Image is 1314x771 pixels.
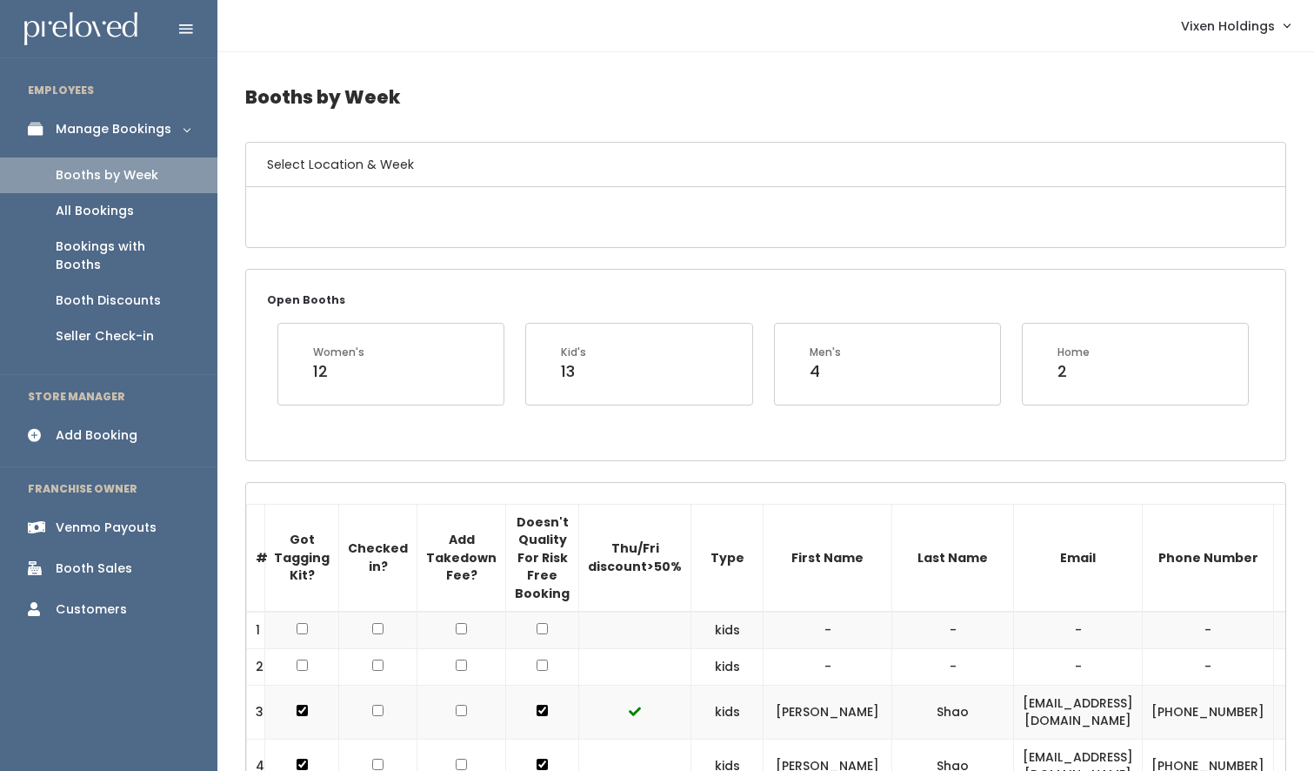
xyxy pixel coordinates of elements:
[56,166,158,184] div: Booths by Week
[1143,685,1274,739] td: [PHONE_NUMBER]
[1057,345,1090,360] div: Home
[1181,17,1275,36] span: Vixen Holdings
[313,360,364,383] div: 12
[1014,612,1143,648] td: -
[247,685,265,739] td: 3
[247,612,265,648] td: 1
[764,504,892,612] th: First Name
[1143,504,1274,612] th: Phone Number
[245,73,1286,121] h4: Booths by Week
[810,360,841,383] div: 4
[24,12,137,46] img: preloved logo
[56,519,157,537] div: Venmo Payouts
[561,345,586,360] div: Kid's
[1014,649,1143,686] td: -
[1014,685,1143,739] td: [EMAIL_ADDRESS][DOMAIN_NAME]
[313,345,364,360] div: Women's
[810,345,841,360] div: Men's
[1057,360,1090,383] div: 2
[892,612,1014,648] td: -
[764,649,892,686] td: -
[56,426,137,445] div: Add Booking
[764,612,892,648] td: -
[691,649,764,686] td: kids
[56,292,161,310] div: Booth Discounts
[892,504,1014,612] th: Last Name
[1143,612,1274,648] td: -
[561,360,586,383] div: 13
[691,612,764,648] td: kids
[267,292,345,307] small: Open Booths
[56,120,171,138] div: Manage Bookings
[506,504,579,612] th: Doesn't Quality For Risk Free Booking
[265,504,339,612] th: Got Tagging Kit?
[247,504,265,612] th: #
[764,685,892,739] td: [PERSON_NAME]
[56,202,134,220] div: All Bookings
[56,238,190,274] div: Bookings with Booths
[579,504,691,612] th: Thu/Fri discount>50%
[691,504,764,612] th: Type
[892,685,1014,739] td: Shao
[246,143,1285,187] h6: Select Location & Week
[56,600,127,619] div: Customers
[56,327,154,345] div: Seller Check-in
[56,560,132,578] div: Booth Sales
[1164,7,1307,44] a: Vixen Holdings
[417,504,506,612] th: Add Takedown Fee?
[247,649,265,686] td: 2
[892,649,1014,686] td: -
[1143,649,1274,686] td: -
[1014,504,1143,612] th: Email
[691,685,764,739] td: kids
[339,504,417,612] th: Checked in?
